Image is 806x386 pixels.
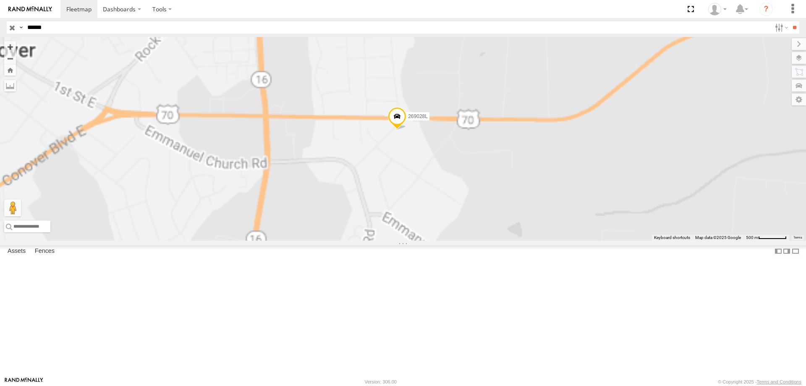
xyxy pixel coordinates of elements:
img: rand-logo.svg [8,6,52,12]
button: Keyboard shortcuts [654,235,690,241]
label: Map Settings [792,94,806,105]
button: Zoom Home [4,64,16,76]
label: Hide Summary Table [791,245,800,257]
button: Map Scale: 500 m per 64 pixels [743,235,789,241]
a: Terms and Conditions [757,379,801,384]
span: Map data ©2025 Google [695,235,741,240]
label: Fences [31,245,59,257]
label: Measure [4,80,16,92]
button: Zoom in [4,41,16,53]
label: Dock Summary Table to the Right [782,245,791,257]
span: 500 m [746,235,758,240]
label: Search Filter Options [772,21,790,34]
button: Drag Pegman onto the map to open Street View [4,200,21,216]
label: Dock Summary Table to the Left [774,245,782,257]
a: Terms (opens in new tab) [793,236,802,239]
label: Search Query [18,21,24,34]
i: ? [759,3,773,16]
button: Zoom out [4,53,16,64]
label: Assets [3,245,30,257]
div: Version: 306.00 [365,379,397,384]
span: 269028L [408,113,428,119]
a: Visit our Website [5,378,43,386]
div: Zack Abernathy [705,3,730,16]
div: © Copyright 2025 - [718,379,801,384]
